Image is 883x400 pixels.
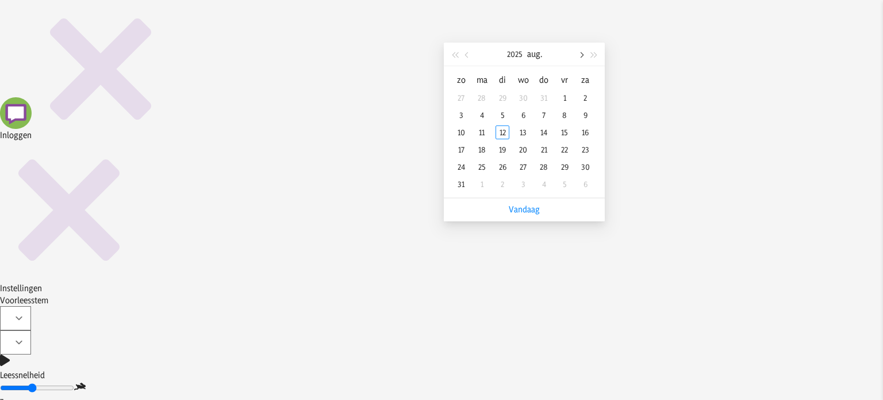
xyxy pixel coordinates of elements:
[492,176,513,193] td: 2-9-2025
[558,177,571,191] div: 5
[471,176,492,193] td: 1-9-2025
[496,108,509,122] div: 5
[492,106,513,124] td: 5-8-2025
[558,143,571,157] div: 22
[533,106,554,124] td: 7-8-2025
[516,143,530,157] div: 20
[578,91,592,105] div: 2
[533,124,554,141] td: 14-8-2025
[537,143,551,157] div: 21
[513,89,533,106] td: 30-7-2025
[588,43,600,66] button: Volgend jaar (Control + right)
[554,158,575,176] td: 29-8-2025
[492,158,513,176] td: 26-8-2025
[533,158,554,176] td: 28-8-2025
[578,160,592,174] div: 30
[558,125,571,139] div: 15
[496,91,509,105] div: 29
[575,158,596,176] td: 30-8-2025
[516,160,530,174] div: 27
[575,71,596,89] th: za
[454,125,468,139] div: 10
[558,91,571,105] div: 1
[513,158,533,176] td: 27-8-2025
[575,124,596,141] td: 16-8-2025
[475,143,489,157] div: 18
[451,158,471,176] td: 24-8-2025
[475,108,489,122] div: 4
[492,89,513,106] td: 29-7-2025
[575,141,596,158] td: 23-8-2025
[451,89,471,106] td: 27-7-2025
[516,108,530,122] div: 6
[471,124,492,141] td: 11-8-2025
[558,160,571,174] div: 29
[537,125,551,139] div: 14
[516,177,530,191] div: 3
[533,89,554,106] td: 31-7-2025
[448,43,461,66] button: Vorig jaar (Control + left)
[513,176,533,193] td: 3-9-2025
[454,91,468,105] div: 27
[471,158,492,176] td: 25-8-2025
[475,177,489,191] div: 1
[575,89,596,106] td: 2-8-2025
[537,91,551,105] div: 31
[578,143,592,157] div: 23
[496,177,509,191] div: 2
[533,71,554,89] th: do
[558,108,571,122] div: 8
[509,204,540,215] a: Vandaag
[451,106,471,124] td: 3-8-2025
[471,106,492,124] td: 4-8-2025
[537,108,551,122] div: 7
[475,160,489,174] div: 25
[496,125,509,139] div: 12
[475,125,489,139] div: 11
[554,176,575,193] td: 5-9-2025
[492,71,513,89] th: di
[496,160,509,174] div: 26
[578,108,592,122] div: 9
[578,125,592,139] div: 16
[537,177,551,191] div: 4
[496,143,509,157] div: 19
[507,43,523,66] button: 2025
[554,106,575,124] td: 8-8-2025
[471,141,492,158] td: 18-8-2025
[533,141,554,158] td: 21-8-2025
[454,143,468,157] div: 17
[554,141,575,158] td: 22-8-2025
[513,141,533,158] td: 20-8-2025
[533,176,554,193] td: 4-9-2025
[454,108,468,122] div: 3
[471,89,492,106] td: 28-7-2025
[451,176,471,193] td: 31-8-2025
[513,124,533,141] td: 13-8-2025
[575,176,596,193] td: 6-9-2025
[516,125,530,139] div: 13
[575,106,596,124] td: 9-8-2025
[492,141,513,158] td: 19-8-2025
[554,89,575,106] td: 1-8-2025
[527,43,542,66] button: aug.
[451,71,471,89] th: zo
[475,91,489,105] div: 28
[451,141,471,158] td: 17-8-2025
[492,124,513,141] td: 12-8-2025
[471,71,492,89] th: ma
[462,43,474,66] button: Vorige maand (PageUp)
[537,160,551,174] div: 28
[513,106,533,124] td: 6-8-2025
[554,124,575,141] td: 15-8-2025
[554,71,575,89] th: vr
[513,71,533,89] th: wo
[575,43,588,66] button: Volgende maand (PageDown)
[454,177,468,191] div: 31
[578,177,592,191] div: 6
[454,160,468,174] div: 24
[451,124,471,141] td: 10-8-2025
[516,91,530,105] div: 30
